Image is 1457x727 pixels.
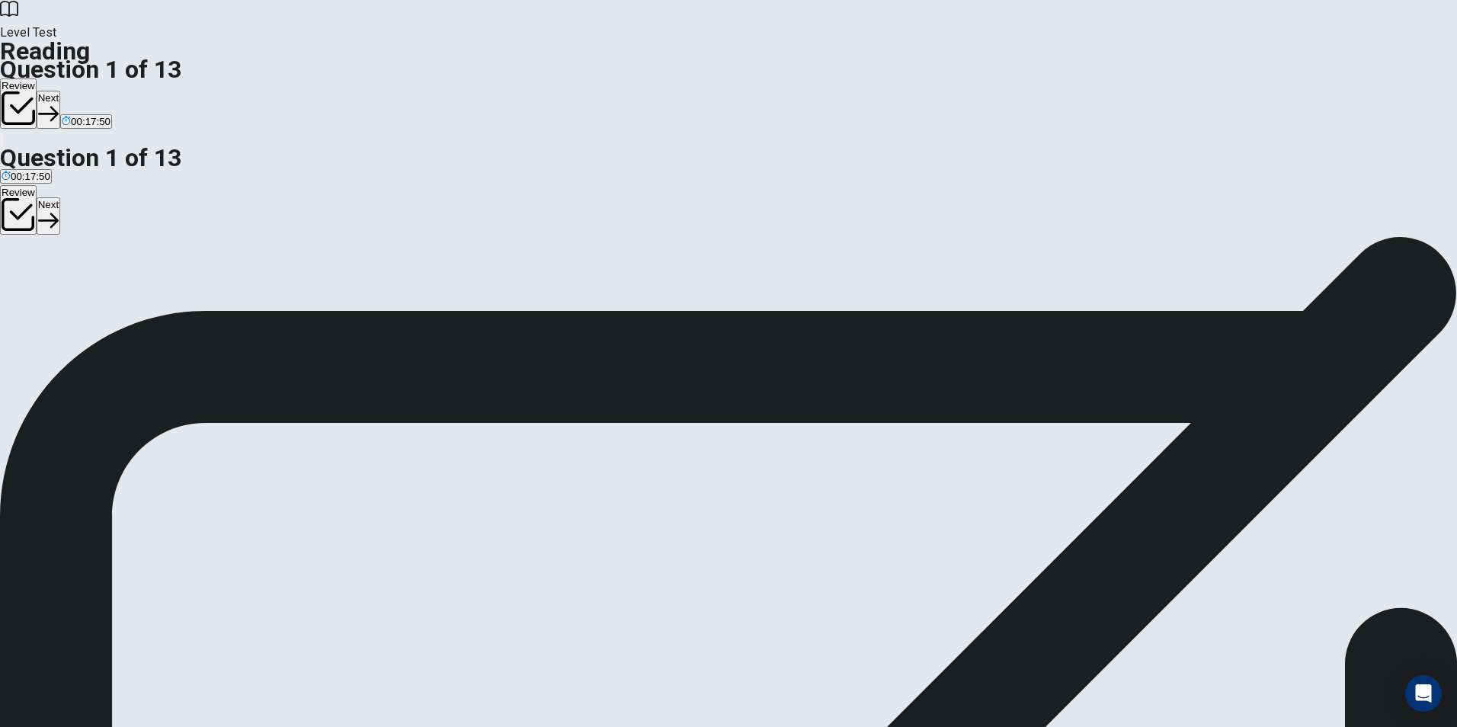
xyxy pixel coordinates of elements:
[37,197,60,235] button: Next
[1405,675,1442,712] div: Open Intercom Messenger
[71,116,110,127] span: 00:17:50
[37,91,60,128] button: Next
[60,114,112,129] button: 00:17:50
[11,171,50,182] span: 00:17:50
